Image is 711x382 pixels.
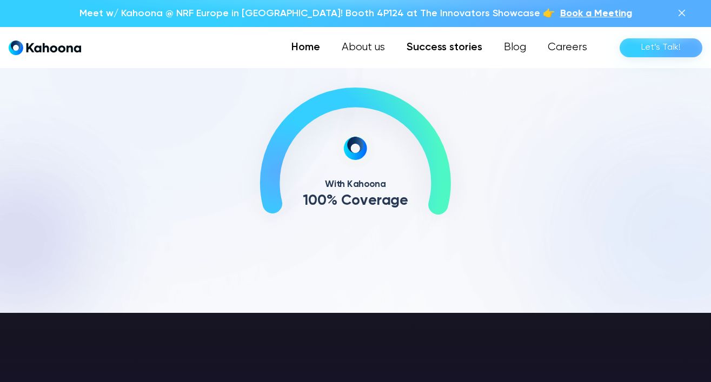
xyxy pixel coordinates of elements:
[281,37,331,58] a: Home
[317,193,327,208] text: 0
[351,193,360,208] text: o
[400,193,408,208] text: e
[302,193,308,208] text: 1
[360,193,368,208] text: v
[560,9,632,18] span: Book a Meeting
[331,37,396,58] a: About us
[376,193,382,208] text: r
[493,37,537,58] a: Blog
[641,39,681,56] div: Let’s Talk!
[382,193,391,208] text: a
[537,37,598,58] a: Careers
[560,6,632,21] a: Book a Meeting
[327,193,338,208] text: %
[368,193,376,208] text: e
[341,193,351,208] text: C
[620,38,702,57] a: Let’s Talk!
[9,40,81,56] a: home
[308,193,317,208] text: 0
[79,6,555,21] p: Meet w/ Kahoona @ NRF Europe in [GEOGRAPHIC_DATA]! Booth 4P124 at The Innovators Showcase 👉
[302,193,408,208] g: 100% Coverage
[390,193,400,208] text: g
[396,37,493,58] a: Success stories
